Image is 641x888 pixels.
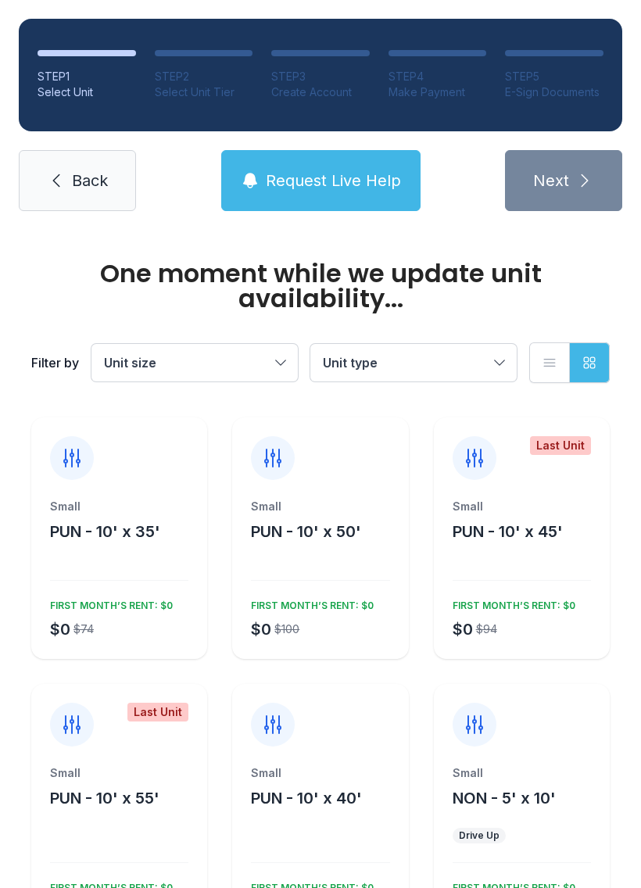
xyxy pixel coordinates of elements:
[389,69,487,84] div: STEP 4
[251,618,271,640] div: $0
[274,621,299,637] div: $100
[271,69,370,84] div: STEP 3
[310,344,517,381] button: Unit type
[453,787,556,809] button: NON - 5' x 10'
[453,499,591,514] div: Small
[505,84,603,100] div: E-Sign Documents
[91,344,298,381] button: Unit size
[44,593,173,612] div: FIRST MONTH’S RENT: $0
[50,787,159,809] button: PUN - 10' x 55'
[31,261,610,311] div: One moment while we update unit availability...
[251,521,361,542] button: PUN - 10' x 50'
[389,84,487,100] div: Make Payment
[50,789,159,807] span: PUN - 10' x 55'
[38,69,136,84] div: STEP 1
[50,765,188,781] div: Small
[245,593,374,612] div: FIRST MONTH’S RENT: $0
[50,522,160,541] span: PUN - 10' x 35'
[453,789,556,807] span: NON - 5' x 10'
[155,84,253,100] div: Select Unit Tier
[251,522,361,541] span: PUN - 10' x 50'
[251,787,362,809] button: PUN - 10' x 40'
[50,499,188,514] div: Small
[104,355,156,371] span: Unit size
[530,436,591,455] div: Last Unit
[453,765,591,781] div: Small
[476,621,497,637] div: $94
[155,69,253,84] div: STEP 2
[271,84,370,100] div: Create Account
[251,789,362,807] span: PUN - 10' x 40'
[50,521,160,542] button: PUN - 10' x 35'
[323,355,378,371] span: Unit type
[266,170,401,192] span: Request Live Help
[251,765,389,781] div: Small
[533,170,569,192] span: Next
[31,353,79,372] div: Filter by
[505,69,603,84] div: STEP 5
[453,618,473,640] div: $0
[459,829,500,842] div: Drive Up
[38,84,136,100] div: Select Unit
[73,621,94,637] div: $74
[251,499,389,514] div: Small
[446,593,575,612] div: FIRST MONTH’S RENT: $0
[50,618,70,640] div: $0
[453,522,563,541] span: PUN - 10' x 45'
[127,703,188,721] div: Last Unit
[453,521,563,542] button: PUN - 10' x 45'
[72,170,108,192] span: Back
